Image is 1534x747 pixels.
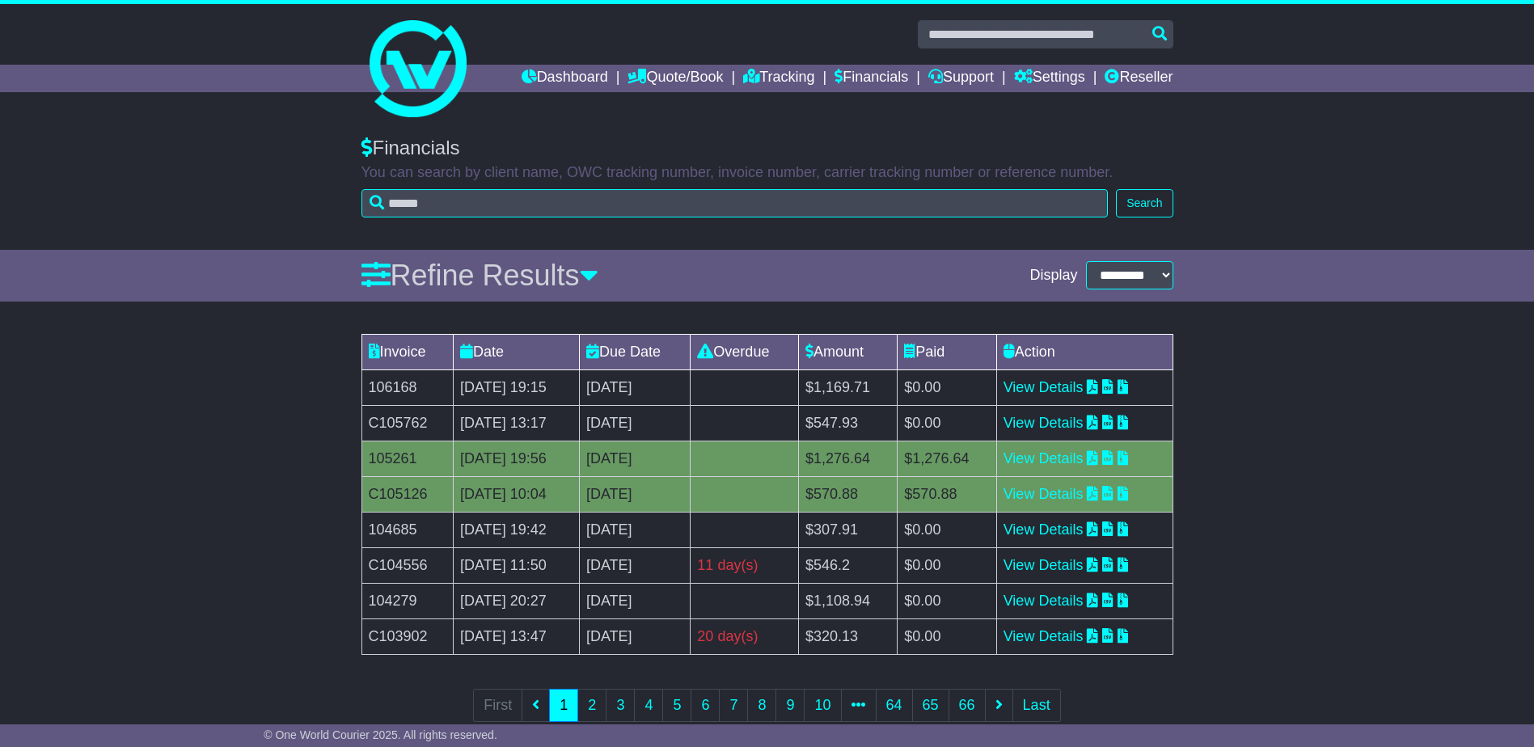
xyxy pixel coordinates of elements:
[799,476,898,512] td: $570.88
[949,689,986,722] a: 66
[1004,628,1084,644] a: View Details
[454,441,580,476] td: [DATE] 19:56
[454,583,580,618] td: [DATE] 20:27
[691,334,799,369] td: Overdue
[775,689,805,722] a: 9
[454,369,580,405] td: [DATE] 19:15
[898,476,996,512] td: $570.88
[691,689,720,722] a: 6
[454,334,580,369] td: Date
[747,689,776,722] a: 8
[697,555,792,576] div: 11 day(s)
[1012,689,1061,722] a: Last
[361,405,454,441] td: C105762
[1116,189,1173,217] button: Search
[898,547,996,583] td: $0.00
[361,259,598,292] a: Refine Results
[1004,521,1084,538] a: View Details
[361,618,454,654] td: C103902
[361,547,454,583] td: C104556
[898,583,996,618] td: $0.00
[928,65,994,92] a: Support
[799,583,898,618] td: $1,108.94
[799,547,898,583] td: $546.2
[799,512,898,547] td: $307.91
[361,164,1173,182] p: You can search by client name, OWC tracking number, invoice number, carrier tracking number or re...
[606,689,635,722] a: 3
[579,405,690,441] td: [DATE]
[579,476,690,512] td: [DATE]
[898,512,996,547] td: $0.00
[361,583,454,618] td: 104279
[898,405,996,441] td: $0.00
[264,728,497,741] span: © One World Courier 2025. All rights reserved.
[719,689,748,722] a: 7
[361,512,454,547] td: 104685
[454,405,580,441] td: [DATE] 13:17
[898,441,996,476] td: $1,276.64
[1004,557,1084,573] a: View Details
[454,618,580,654] td: [DATE] 13:47
[579,547,690,583] td: [DATE]
[898,369,996,405] td: $0.00
[876,689,913,722] a: 64
[1004,486,1084,502] a: View Details
[799,618,898,654] td: $320.13
[549,689,578,722] a: 1
[579,512,690,547] td: [DATE]
[361,476,454,512] td: C105126
[628,65,723,92] a: Quote/Book
[799,369,898,405] td: $1,169.71
[1004,415,1084,431] a: View Details
[361,334,454,369] td: Invoice
[835,65,908,92] a: Financials
[579,369,690,405] td: [DATE]
[454,512,580,547] td: [DATE] 19:42
[454,476,580,512] td: [DATE] 10:04
[1004,450,1084,466] a: View Details
[662,689,691,722] a: 5
[1105,65,1173,92] a: Reseller
[361,369,454,405] td: 106168
[996,334,1173,369] td: Action
[579,441,690,476] td: [DATE]
[579,334,690,369] td: Due Date
[799,405,898,441] td: $547.93
[361,441,454,476] td: 105261
[804,689,841,722] a: 10
[898,618,996,654] td: $0.00
[361,137,1173,160] div: Financials
[898,334,996,369] td: Paid
[799,441,898,476] td: $1,276.64
[579,618,690,654] td: [DATE]
[743,65,814,92] a: Tracking
[577,689,606,722] a: 2
[1004,379,1084,395] a: View Details
[799,334,898,369] td: Amount
[579,583,690,618] td: [DATE]
[697,626,792,648] div: 20 day(s)
[1014,65,1085,92] a: Settings
[522,65,608,92] a: Dashboard
[1029,267,1077,285] span: Display
[1004,593,1084,609] a: View Details
[634,689,663,722] a: 4
[912,689,949,722] a: 65
[454,547,580,583] td: [DATE] 11:50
